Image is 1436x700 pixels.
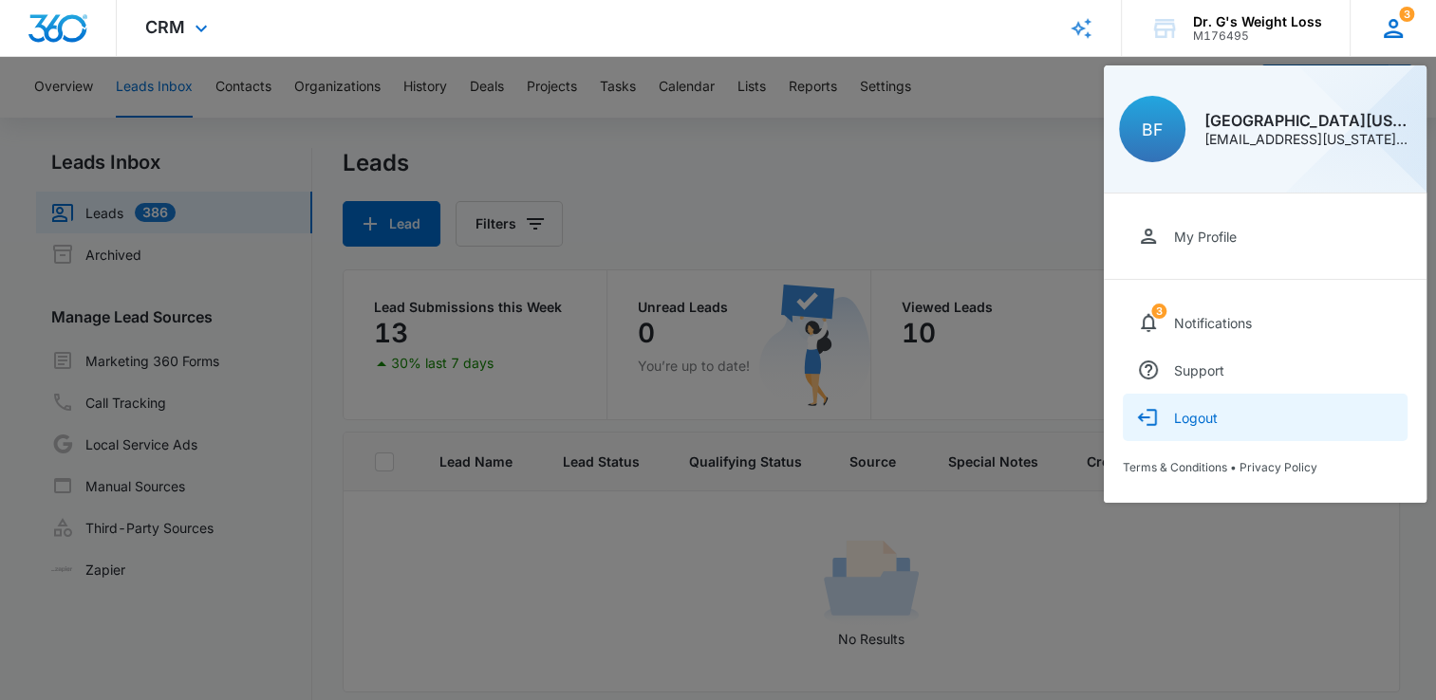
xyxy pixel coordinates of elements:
span: 3 [1151,304,1166,319]
div: notifications count [1399,7,1414,22]
a: Privacy Policy [1240,460,1317,474]
div: Logout [1174,410,1218,426]
div: notifications count [1151,304,1166,319]
div: Notifications [1174,315,1252,331]
div: My Profile [1174,229,1237,245]
a: notifications countNotifications [1123,299,1408,346]
div: [EMAIL_ADDRESS][US_STATE][DOMAIN_NAME] [1204,133,1411,146]
span: 3 [1399,7,1414,22]
span: BF [1142,120,1163,139]
div: account name [1193,14,1322,29]
div: account id [1193,29,1322,43]
a: Terms & Conditions [1123,460,1227,474]
button: Logout [1123,394,1408,441]
div: [GEOGRAPHIC_DATA][US_STATE] [1204,113,1411,128]
div: • [1123,460,1408,474]
a: My Profile [1123,212,1408,260]
span: CRM [145,17,185,37]
a: Support [1123,346,1408,394]
div: Support [1174,362,1224,378]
